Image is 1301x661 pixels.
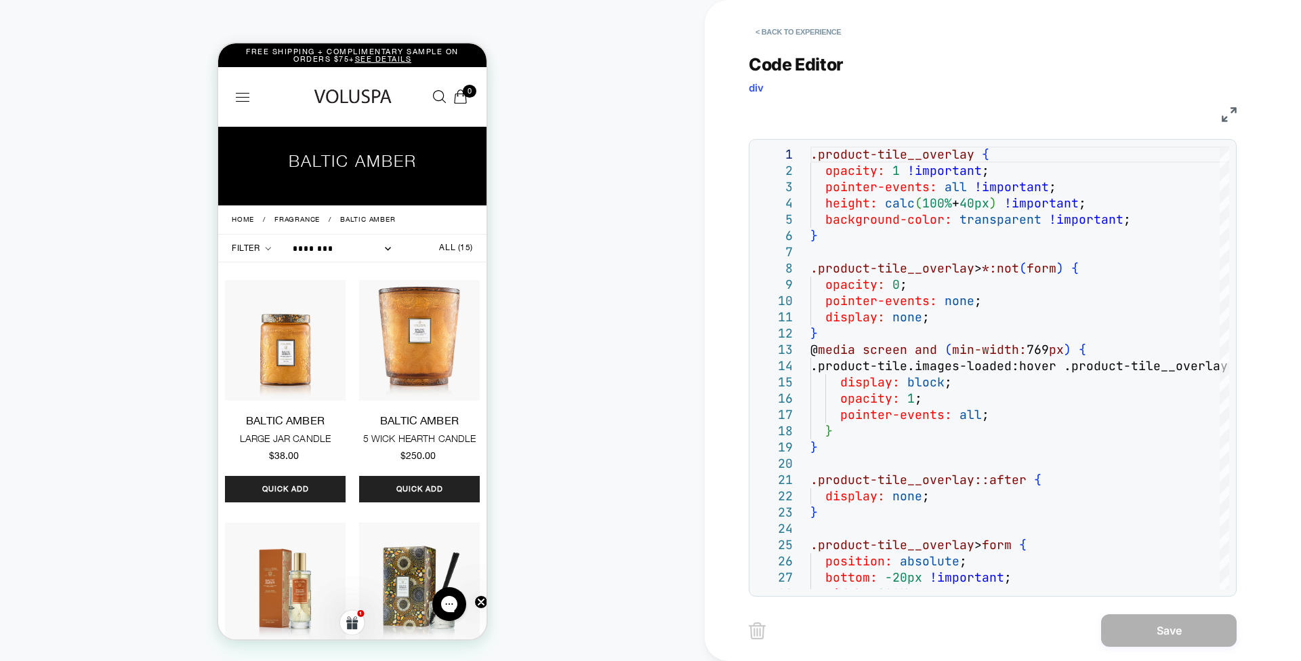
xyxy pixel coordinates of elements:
span: ; [1079,195,1086,211]
span: { [982,146,989,162]
span: form [1027,260,1056,276]
div: 3 [756,179,793,195]
div: product [7,237,127,418]
a: Fragrance [56,172,102,180]
span: + [952,195,959,211]
span: all [959,407,982,422]
span: > [974,537,982,553]
span: ( [1019,260,1027,276]
span: ; [922,309,930,325]
button: Filter [14,198,53,212]
div: 19 [756,439,793,456]
div: 27 [756,569,793,586]
span: height: [825,195,877,211]
span: { [1079,342,1086,357]
span: } [810,504,818,520]
iframe: Gorgias live chat messenger [207,539,255,582]
img: delete [749,622,766,639]
span: 0 [892,277,900,292]
div: 28 [756,586,793,602]
div: Open Form [14,562,255,596]
div: 8 [756,260,793,277]
span: @ [810,342,818,357]
span: !important [1049,212,1123,227]
span: bottom: [825,569,877,585]
span: 100% [922,195,952,211]
span: ; [945,374,952,390]
span: ; [1123,212,1131,227]
div: 2 [756,163,793,179]
div: 12 [756,325,793,342]
span: all [945,179,967,195]
div: 17 [756,407,793,423]
span: 15 [242,199,252,209]
div: 21 [756,472,793,488]
span: form [982,537,1012,553]
span: ; [982,163,989,178]
span: none [945,293,974,308]
span: -20px [885,569,922,585]
span: opacity: [840,390,900,406]
span: Code Editor [749,54,844,75]
span: block [907,374,945,390]
span: { [1071,260,1079,276]
span: px [1049,342,1064,357]
span: div [749,81,764,94]
div: 11 [756,309,793,325]
button: Quick Add [141,433,262,459]
span: ; [982,407,989,422]
img: fullscreen [1222,107,1237,122]
button: Save [1101,614,1237,647]
span: pointer-events: [840,407,952,422]
span: { [1019,537,1027,553]
span: width: [825,586,870,601]
span: ; [922,488,930,504]
span: 40px [959,195,989,211]
span: > [974,260,982,276]
div: 1 [756,146,793,163]
div: 15 [756,374,793,390]
span: _overlay > img [1168,358,1273,374]
span: } [810,228,818,243]
div: product [141,237,262,418]
button: < Back to experience [749,21,848,43]
span: / [110,172,113,180]
span: ( [945,342,952,357]
span: absolute [900,553,959,569]
div: 20 [756,456,793,472]
h1: Baltic Amber [20,108,248,127]
span: .product-tile.images-loaded:hover .product-tile_ [810,358,1168,374]
div: 6 [756,228,793,244]
button: Quick Add [7,433,127,459]
span: !important [1004,195,1079,211]
span: } [810,325,818,341]
span: ; [959,553,967,569]
span: .product-tile__overlay [810,146,974,162]
span: { [1034,472,1041,487]
span: !important [907,163,982,178]
div: 14 [756,358,793,374]
span: .product-tile__overlay [810,537,974,553]
span: ; [974,293,982,308]
span: display: [825,488,885,504]
span: calc [885,195,915,211]
span: 0 [249,41,254,54]
span: display: [840,374,900,390]
span: 1 [907,390,915,406]
span: 100% [877,586,907,601]
span: ; [915,390,922,406]
div: 10 [756,293,793,309]
div: 5 [756,212,793,228]
div: 24 [756,521,793,537]
span: ; [1004,569,1012,585]
span: !important [974,179,1049,195]
span: background-color: [825,212,952,227]
span: ; [907,586,915,601]
img: Voluspa [96,34,173,73]
span: } [810,439,818,455]
span: 769 [1027,342,1049,357]
span: } [825,423,833,439]
span: Baltic Amber [122,172,178,180]
span: ) [989,195,997,211]
div: 4 [756,195,793,212]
